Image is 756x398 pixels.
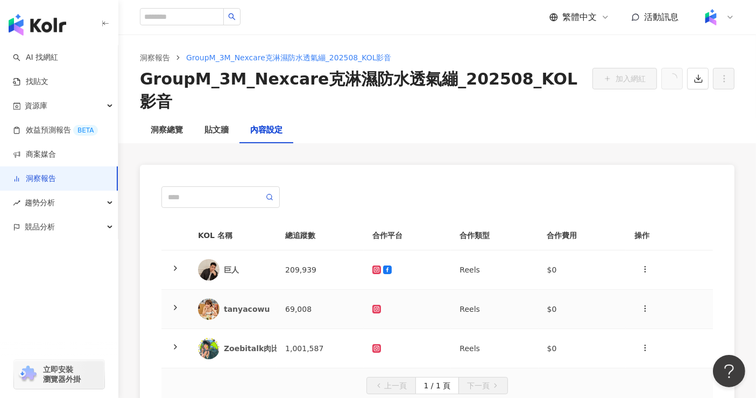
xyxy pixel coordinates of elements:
td: $0 [539,250,626,290]
a: 效益預測報告BETA [13,125,98,136]
a: 商案媒合 [13,149,56,160]
div: 內容設定 [250,124,282,137]
span: 活動訊息 [644,12,679,22]
td: Reels [451,290,538,329]
div: GroupM_3M_Nexcare克淋濕防水透氣繃_202508_KOL影音 [140,68,584,113]
th: 合作類型 [451,221,538,250]
a: chrome extension立即安裝 瀏覽器外掛 [14,360,104,389]
img: KOL Avatar [198,298,220,320]
span: search [228,13,236,20]
a: 洞察報告 [13,173,56,184]
td: Reels [451,250,538,290]
th: KOL 名稱 [189,221,277,250]
td: 69,008 [277,290,364,329]
span: 立即安裝 瀏覽器外掛 [43,365,81,384]
td: $0 [539,329,626,368]
div: tanyacowu [224,304,270,315]
button: 加入網紅 [592,68,657,89]
button: 下一頁 [458,377,508,394]
img: KOL Avatar [198,259,220,281]
th: 合作費用 [539,221,626,250]
button: 1 / 1 頁 [415,377,460,394]
span: GroupM_3M_Nexcare克淋濕防水透氣繃_202508_KOL影音 [186,53,392,62]
span: 競品分析 [25,215,55,239]
span: 繁體中文 [562,11,597,23]
div: 洞察總覽 [151,124,183,137]
div: 貼文牆 [204,124,229,137]
img: chrome extension [17,366,38,383]
td: 209,939 [277,250,364,290]
span: 趨勢分析 [25,191,55,215]
td: $0 [539,290,626,329]
span: 資源庫 [25,94,47,118]
td: Reels [451,329,538,368]
th: 操作 [626,221,713,250]
th: 總追蹤數 [277,221,364,250]
td: 1,001,587 [277,329,364,368]
th: 合作平台 [364,221,451,250]
img: KOL Avatar [198,338,220,359]
a: searchAI 找網紅 [13,52,58,63]
div: Zoebitalk肉比頭 [224,343,286,354]
a: 找貼文 [13,76,48,87]
span: rise [13,199,20,207]
img: logo [9,14,66,36]
div: 巨人 [224,264,268,275]
button: 上一頁 [366,377,416,394]
iframe: Help Scout Beacon - Open [713,355,745,387]
img: Kolr%20app%20icon%20%281%29.png [701,7,721,27]
a: 洞察報告 [138,52,172,64]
